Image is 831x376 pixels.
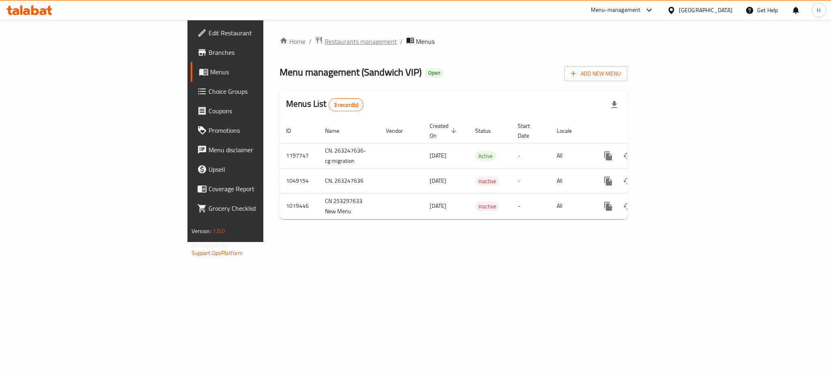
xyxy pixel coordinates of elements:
span: Status [475,126,502,136]
span: Created On [430,121,459,140]
span: Add New Menu [571,69,621,79]
button: more [598,197,618,216]
span: Open [425,69,443,76]
td: CN 253297633 New Menu [319,193,379,219]
td: All [550,169,592,193]
span: Promotions [209,125,320,135]
li: / [400,37,403,46]
span: Active [475,151,496,161]
td: - [511,193,550,219]
span: [DATE] [430,175,446,186]
span: Choice Groups [209,86,320,96]
a: Branches [191,43,326,62]
button: Add New Menu [564,66,627,81]
a: Restaurants management [315,36,397,47]
div: Inactive [475,201,499,211]
a: Coupons [191,101,326,121]
h2: Menus List [286,98,364,111]
a: Menu disclaimer [191,140,326,160]
span: Branches [209,48,320,57]
span: H [817,6,820,15]
span: Get support on: [192,240,229,250]
span: ID [286,126,301,136]
div: Menu-management [591,5,641,15]
a: Choice Groups [191,82,326,101]
span: 1.0.0 [213,226,225,236]
span: Coupons [209,106,320,116]
span: Version: [192,226,211,236]
td: - [511,169,550,193]
div: Open [425,68,443,78]
button: Change Status [618,146,637,166]
button: Change Status [618,197,637,216]
td: - [511,143,550,169]
span: Menus [210,67,320,77]
span: 3 record(s) [329,101,364,109]
button: more [598,146,618,166]
span: [DATE] [430,201,446,211]
span: Vendor [386,126,413,136]
a: Upsell [191,160,326,179]
td: All [550,143,592,169]
span: [DATE] [430,150,446,161]
span: Coverage Report [209,184,320,194]
a: Promotions [191,121,326,140]
span: Start Date [518,121,540,140]
nav: breadcrumb [280,36,627,47]
span: Name [325,126,350,136]
th: Actions [592,119,683,143]
div: Export file [605,95,624,115]
span: Inactive [475,177,499,186]
span: Menus [416,37,435,46]
td: CN. 263247636 [319,169,379,193]
span: Locale [557,126,582,136]
span: Grocery Checklist [209,203,320,213]
span: Menu disclaimer [209,145,320,155]
div: [GEOGRAPHIC_DATA] [679,6,732,15]
td: CN. 263247636-cg migration [319,143,379,169]
button: more [598,171,618,191]
span: Edit Restaurant [209,28,320,38]
div: Total records count [329,98,364,111]
a: Grocery Checklist [191,199,326,218]
span: Upsell [209,164,320,174]
span: Restaurants management [325,37,397,46]
span: Menu management ( Sandwich VIP ) [280,63,422,81]
button: Change Status [618,171,637,191]
a: Support.OpsPlatform [192,248,243,258]
span: Inactive [475,202,499,211]
table: enhanced table [280,119,683,219]
a: Coverage Report [191,179,326,199]
a: Edit Restaurant [191,23,326,43]
td: All [550,193,592,219]
a: Menus [191,62,326,82]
